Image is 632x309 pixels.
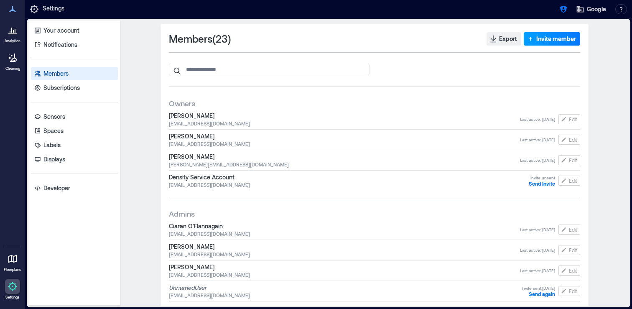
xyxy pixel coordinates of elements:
[169,32,231,46] span: Members ( 23 )
[43,155,65,163] p: Displays
[569,226,577,233] span: Edit
[169,120,520,127] span: [EMAIL_ADDRESS][DOMAIN_NAME]
[487,32,521,46] button: Export
[558,176,580,186] button: Edit
[499,35,517,43] span: Export
[169,209,195,219] span: Admins
[169,284,206,291] i: Unnamed User
[520,227,555,232] span: Last active : [DATE]
[558,155,580,165] button: Edit
[530,175,555,181] span: Invite unsent
[169,292,522,299] span: [EMAIL_ADDRESS][DOMAIN_NAME]
[31,153,118,166] a: Displays
[569,267,577,274] span: Edit
[558,225,580,235] button: Edit
[5,66,20,71] p: Cleaning
[169,243,520,251] span: [PERSON_NAME]
[43,4,64,14] p: Settings
[43,41,77,49] p: Notifications
[43,127,64,135] p: Spaces
[169,161,520,168] span: [PERSON_NAME][EMAIL_ADDRESS][DOMAIN_NAME]
[522,285,555,291] span: Invite sent: [DATE]
[558,114,580,124] button: Edit
[3,276,23,302] a: Settings
[529,291,555,297] button: Send again
[558,245,580,255] button: Edit
[520,268,555,273] span: Last active : [DATE]
[520,157,555,163] span: Last active : [DATE]
[520,116,555,122] span: Last active : [DATE]
[5,295,20,300] p: Settings
[169,132,520,140] span: [PERSON_NAME]
[5,38,20,43] p: Analytics
[43,69,69,78] p: Members
[569,116,577,123] span: Edit
[31,81,118,94] a: Subscriptions
[587,5,606,13] span: Google
[31,38,118,51] a: Notifications
[558,266,580,276] button: Edit
[31,138,118,152] a: Labels
[573,3,609,16] button: Google
[569,136,577,143] span: Edit
[520,137,555,143] span: Last active : [DATE]
[31,110,118,123] a: Sensors
[43,26,79,35] p: Your account
[169,251,520,258] span: [EMAIL_ADDRESS][DOMAIN_NAME]
[169,140,520,147] span: [EMAIL_ADDRESS][DOMAIN_NAME]
[569,288,577,294] span: Edit
[43,141,61,149] p: Labels
[169,230,520,237] span: [EMAIL_ADDRESS][DOMAIN_NAME]
[536,35,576,43] span: Invite member
[2,48,23,74] a: Cleaning
[169,153,520,161] span: [PERSON_NAME]
[43,84,80,92] p: Subscriptions
[43,184,70,192] p: Developer
[520,247,555,253] span: Last active : [DATE]
[169,263,520,271] span: [PERSON_NAME]
[558,286,580,296] button: Edit
[31,67,118,80] a: Members
[569,247,577,253] span: Edit
[169,173,529,181] span: Density Service Account
[529,181,555,186] button: Send Invite
[169,112,520,120] span: [PERSON_NAME]
[569,177,577,184] span: Edit
[169,181,529,188] span: [EMAIL_ADDRESS][DOMAIN_NAME]
[31,24,118,37] a: Your account
[1,249,24,275] a: Floorplans
[524,32,580,46] button: Invite member
[4,267,21,272] p: Floorplans
[558,135,580,145] button: Edit
[43,112,65,121] p: Sensors
[31,181,118,195] a: Developer
[2,20,23,46] a: Analytics
[169,271,520,278] span: [EMAIL_ADDRESS][DOMAIN_NAME]
[31,124,118,138] a: Spaces
[569,157,577,163] span: Edit
[169,222,520,230] span: Ciaran O'Flannagain
[169,98,195,108] span: Owners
